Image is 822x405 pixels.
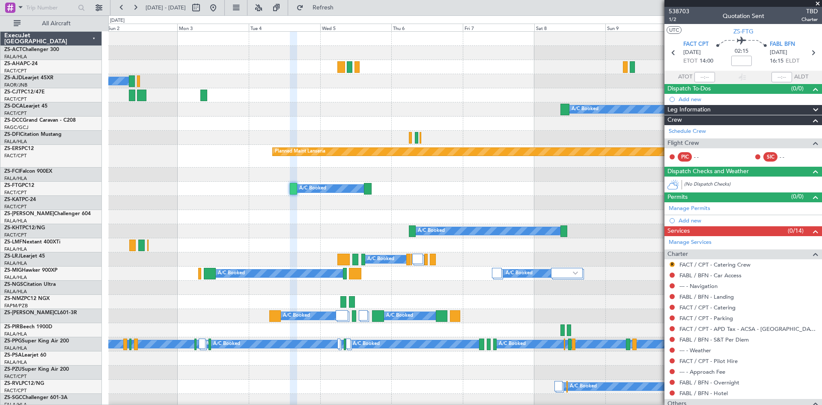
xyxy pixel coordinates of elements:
[4,138,27,145] a: FALA/HLA
[4,324,52,330] a: ZS-PIRBeech 1900D
[4,268,57,273] a: ZS-MIGHawker 900XP
[305,5,341,11] span: Refresh
[4,367,22,372] span: ZS-PZU
[723,12,764,21] div: Quotation Sent
[4,61,38,66] a: ZS-AHAPC-24
[4,381,44,386] a: ZS-RVLPC12/NG
[292,1,344,15] button: Refresh
[679,293,734,300] a: FABL / BFN - Landing
[786,57,799,66] span: ELDT
[4,345,27,351] a: FALA/HLA
[386,309,413,322] div: A/C Booked
[572,103,599,116] div: A/C Booked
[4,288,27,295] a: FALA/HLA
[4,218,27,224] a: FALA/HLA
[4,90,45,95] a: ZS-CJTPC12/47E
[4,246,27,252] a: FALA/HLA
[679,347,711,354] a: --- - Weather
[679,272,742,279] a: FABL / BFN - Car Access
[700,57,713,66] span: 14:00
[4,197,36,202] a: ZS-KATPC-24
[4,339,22,344] span: ZS-PPG
[4,75,54,81] a: ZS-AJDLearjet 45XR
[679,315,733,322] a: FACT / CPT - Parking
[679,217,818,224] div: Add new
[4,296,24,301] span: ZS-NMZ
[106,24,178,31] div: Sun 2
[4,104,23,109] span: ZS-DCA
[146,4,186,12] span: [DATE] - [DATE]
[22,21,90,27] span: All Aircraft
[320,24,392,31] div: Wed 5
[667,26,682,34] button: UTC
[4,153,27,159] a: FACT/CPT
[678,73,692,81] span: ATOT
[770,57,783,66] span: 16:15
[4,225,45,231] a: ZS-KHTPC12/NG
[4,183,34,188] a: ZS-FTGPC12
[683,48,701,57] span: [DATE]
[4,274,27,281] a: FALA/HLA
[573,271,578,275] img: arrow-gray.svg
[667,226,690,236] span: Services
[4,232,27,238] a: FACT/CPT
[353,338,380,351] div: A/C Booked
[4,367,69,372] a: ZS-PZUSuper King Air 200
[801,16,818,23] span: Charter
[4,381,21,386] span: ZS-RVL
[218,267,245,280] div: A/C Booked
[213,338,240,351] div: A/C Booked
[4,395,68,400] a: ZS-SGCChallenger 601-3A
[4,240,60,245] a: ZS-LMFNextant 400XTi
[4,353,22,358] span: ZS-PSA
[679,96,818,103] div: Add new
[667,192,688,202] span: Permits
[4,146,34,151] a: ZS-ERSPC12
[499,338,526,351] div: A/C Booked
[669,7,689,16] span: 538703
[667,84,711,94] span: Dispatch To-Dos
[26,1,75,14] input: Trip Number
[4,211,91,216] a: ZS-[PERSON_NAME]Challenger 604
[4,110,27,117] a: FACT/CPT
[418,225,445,237] div: A/C Booked
[4,183,22,188] span: ZS-FTG
[4,211,54,216] span: ZS-[PERSON_NAME]
[4,146,21,151] span: ZS-ERS
[669,238,712,247] a: Manage Services
[678,152,692,162] div: PIC
[4,82,27,88] a: FAOR/JNB
[4,75,22,81] span: ZS-AJD
[4,175,27,182] a: FALA/HLA
[683,57,697,66] span: ETOT
[780,153,799,161] div: - -
[791,192,804,201] span: (0/0)
[4,118,23,123] span: ZS-DCC
[4,254,45,259] a: ZS-LRJLearjet 45
[735,47,748,56] span: 02:15
[770,40,795,49] span: FABL BFN
[605,24,677,31] div: Sun 9
[801,7,818,16] span: TBD
[4,169,52,174] a: ZS-FCIFalcon 900EX
[4,68,27,74] a: FACT/CPT
[669,16,689,23] span: 1/2
[679,368,725,375] a: --- - Approach Fee
[667,105,711,115] span: Leg Information
[670,262,675,267] button: R
[667,115,682,125] span: Crew
[4,296,50,301] a: ZS-NMZPC12 NGX
[679,336,749,343] a: FABL / BFN - S&T Per Diem
[4,339,69,344] a: ZS-PPGSuper King Air 200
[4,303,28,309] a: FAPM/PZB
[4,189,27,196] a: FACT/CPT
[669,204,710,213] a: Manage Permits
[679,282,718,290] a: --- - Navigation
[679,379,739,386] a: FABL / BFN - Overnight
[299,182,326,195] div: A/C Booked
[110,17,125,24] div: [DATE]
[534,24,606,31] div: Sat 8
[367,253,394,266] div: A/C Booked
[4,61,24,66] span: ZS-AHA
[4,169,20,174] span: ZS-FCI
